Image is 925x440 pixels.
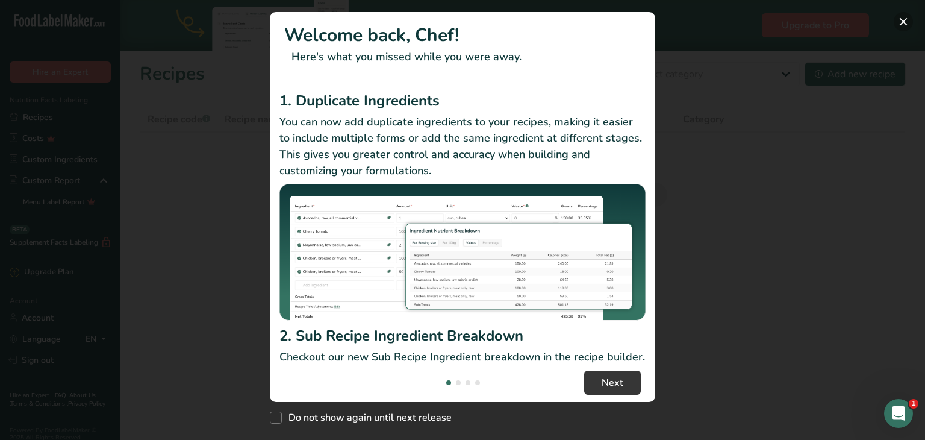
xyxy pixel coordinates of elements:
p: You can now add duplicate ingredients to your recipes, making it easier to include multiple forms... [279,114,646,179]
button: Next [584,371,641,395]
span: Next [602,376,623,390]
span: 1 [909,399,918,409]
h1: Welcome back, Chef! [284,22,641,49]
img: Duplicate Ingredients [279,184,646,321]
iframe: Intercom live chat [884,399,913,428]
p: Here's what you missed while you were away. [284,49,641,65]
p: Checkout our new Sub Recipe Ingredient breakdown in the recipe builder. You can now see your Reci... [279,349,646,398]
span: Do not show again until next release [282,412,452,424]
h2: 1. Duplicate Ingredients [279,90,646,112]
h2: 2. Sub Recipe Ingredient Breakdown [279,325,646,347]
